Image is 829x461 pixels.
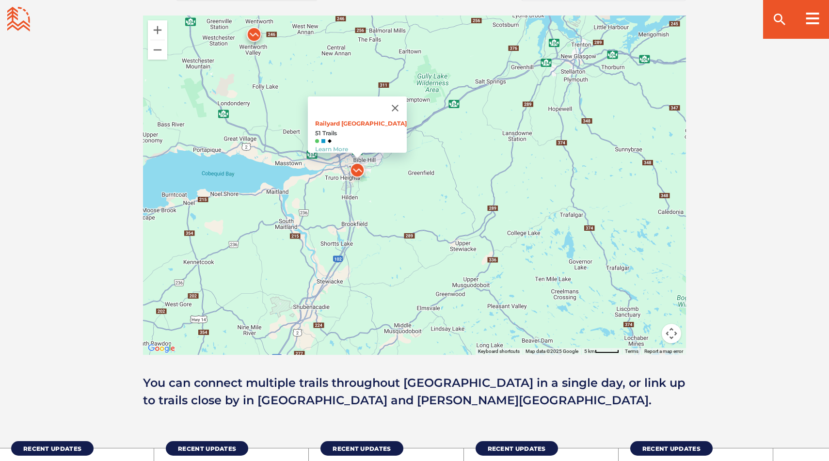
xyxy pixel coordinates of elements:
[315,129,407,137] strong: 51 Trails
[166,441,248,456] a: Recent Updates
[642,445,701,452] span: Recent Updates
[476,441,558,456] a: Recent Updates
[478,348,520,355] button: Keyboard shortcuts
[328,139,332,143] img: Black Diamond
[772,12,787,27] ion-icon: search
[581,348,622,355] button: Map Scale: 5 km per 46 pixels
[145,342,177,355] a: Open this area in Google Maps (opens a new window)
[148,20,167,40] button: Zoom in
[23,445,81,452] span: Recent Updates
[178,445,236,452] span: Recent Updates
[333,445,391,452] span: Recent Updates
[644,349,683,354] a: Report a map error
[321,139,325,143] img: Blue Square
[148,40,167,60] button: Zoom out
[526,349,578,354] span: Map data ©2025 Google
[145,342,177,355] img: Google
[630,441,713,456] a: Recent Updates
[11,441,94,456] a: Recent Updates
[315,139,319,143] img: Green Circle
[383,96,407,120] button: Close
[625,349,638,354] a: Terms (opens in new tab)
[315,145,348,153] a: Learn More
[143,374,686,409] p: You can connect multiple trails throughout [GEOGRAPHIC_DATA] in a single day, or link up to trail...
[320,441,403,456] a: Recent Updates
[662,324,681,343] button: Map camera controls
[315,120,407,127] a: Railyard [GEOGRAPHIC_DATA]
[488,445,546,452] span: Recent Updates
[584,349,595,354] span: 5 km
